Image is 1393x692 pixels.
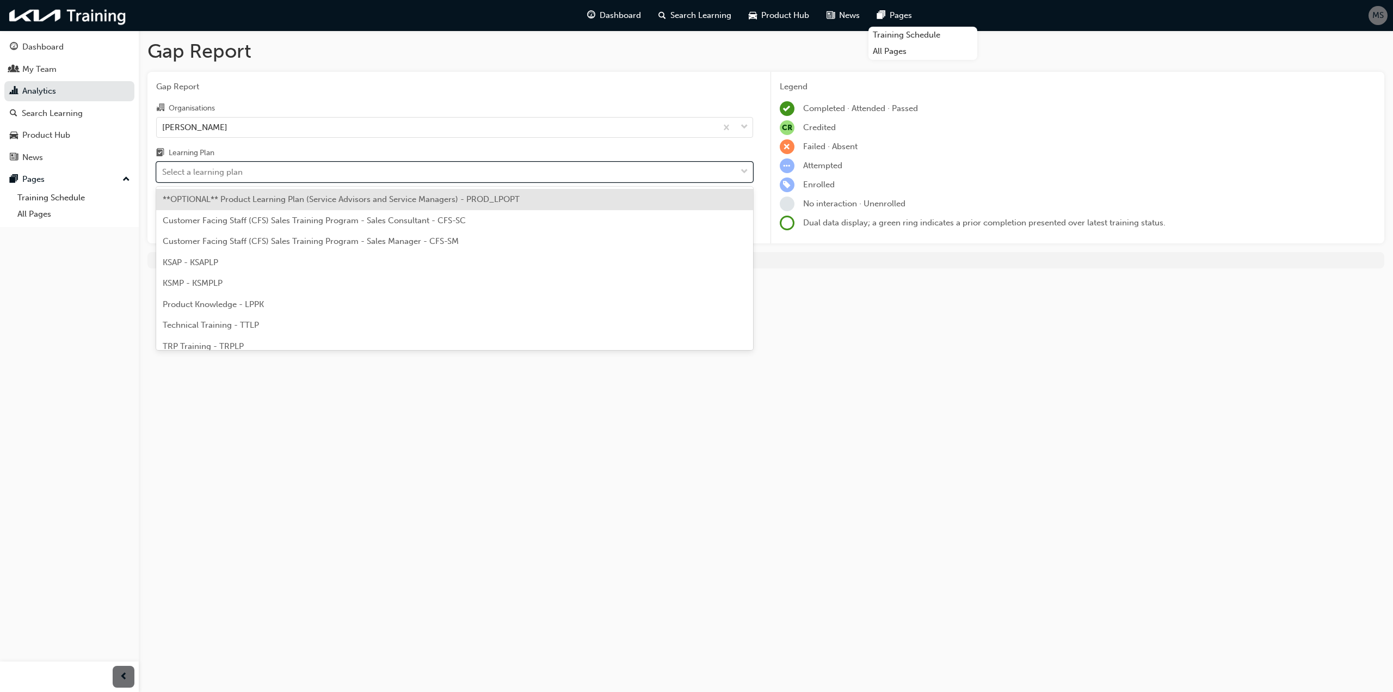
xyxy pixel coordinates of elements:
span: MS [1372,9,1384,22]
span: News [839,9,860,22]
span: prev-icon [120,670,128,684]
span: TRP Training - TRPLP [163,341,244,351]
img: kia-training [5,4,131,27]
span: Gap Report [156,81,753,93]
div: Learning Plan [169,148,214,158]
a: News [4,148,134,168]
span: KSMP - KSMPLP [163,278,223,288]
a: Search Learning [4,103,134,124]
div: [PERSON_NAME] [162,121,227,133]
a: guage-iconDashboard [578,4,650,27]
span: Product Knowledge - LPPK [163,299,264,309]
span: learningRecordVerb_ENROLL-icon [780,177,794,192]
a: All Pages [13,206,134,223]
div: Dashboard [22,41,64,53]
span: Search Learning [670,9,731,22]
span: Technical Training - TTLP [163,320,259,330]
span: organisation-icon [156,103,164,113]
a: My Team [4,59,134,79]
span: chart-icon [10,87,18,96]
span: Customer Facing Staff (CFS) Sales Training Program - Sales Consultant - CFS-SC [163,216,466,225]
span: down-icon [741,120,748,134]
span: learningRecordVerb_COMPLETE-icon [780,101,794,116]
a: pages-iconPages [868,4,921,27]
button: DashboardMy TeamAnalyticsSearch LearningProduct HubNews [4,35,134,169]
span: news-icon [827,9,835,22]
span: up-icon [122,173,130,187]
a: news-iconNews [818,4,868,27]
span: KSAP - KSAPLP [163,258,218,267]
span: Attempted [803,161,842,170]
a: Training Schedule [13,189,134,206]
span: learningplan-icon [156,149,164,158]
span: Completed · Attended · Passed [803,103,918,113]
a: search-iconSearch Learning [650,4,740,27]
span: learningRecordVerb_ATTEMPT-icon [780,158,794,173]
button: MS [1369,6,1388,25]
span: Enrolled [803,180,835,189]
span: pages-icon [10,175,18,185]
span: No interaction · Unenrolled [803,199,905,209]
span: Product Hub [761,9,809,22]
div: Select a learning plan [162,166,243,179]
span: people-icon [10,65,18,75]
span: Dual data display; a green ring indicates a prior completion presented over latest training status. [803,218,1166,228]
div: Organisations [169,103,215,114]
span: Failed · Absent [803,142,858,151]
a: car-iconProduct Hub [740,4,818,27]
span: news-icon [10,153,18,163]
span: null-icon [780,120,794,135]
span: pages-icon [877,9,885,22]
div: Pages [22,173,45,186]
a: Training Schedule [868,27,977,44]
span: Customer Facing Staff (CFS) Sales Training Program - Sales Manager - CFS-SM [163,236,459,246]
span: car-icon [10,131,18,140]
span: guage-icon [10,42,18,52]
div: Product Hub [22,129,70,142]
span: learningRecordVerb_FAIL-icon [780,139,794,154]
span: guage-icon [587,9,595,22]
div: Legend [780,81,1376,93]
span: Pages [890,9,912,22]
span: Credited [803,123,836,132]
div: Search Learning [22,107,83,120]
span: learningRecordVerb_NONE-icon [780,197,794,211]
a: All Pages [868,43,977,60]
span: search-icon [658,9,666,22]
div: News [22,151,43,164]
h1: Gap Report [147,39,1384,63]
span: **OPTIONAL** Product Learning Plan (Service Advisors and Service Managers) - PROD_LPOPT [163,194,520,204]
span: down-icon [741,165,748,179]
a: Dashboard [4,37,134,57]
span: Dashboard [600,9,641,22]
a: Product Hub [4,125,134,145]
button: Pages [4,169,134,189]
span: car-icon [749,9,757,22]
a: Analytics [4,81,134,101]
span: search-icon [10,109,17,119]
div: My Team [22,63,57,76]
